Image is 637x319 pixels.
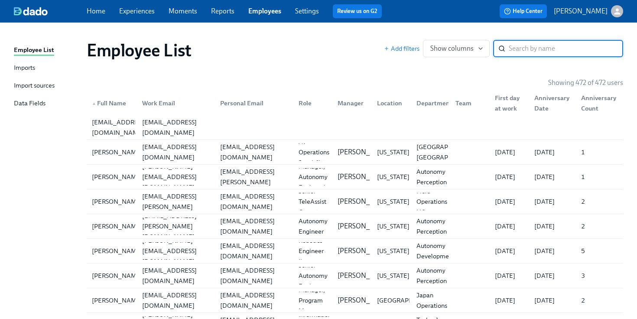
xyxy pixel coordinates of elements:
[548,78,623,88] p: Showing 472 of 472 users
[169,7,197,15] a: Moments
[88,147,146,157] div: [PERSON_NAME]
[87,239,623,263] div: [PERSON_NAME][PERSON_NAME][EMAIL_ADDRESS][DOMAIN_NAME][EMAIL_ADDRESS][DOMAIN_NAME]Robotics Engine...
[448,94,488,112] div: Team
[14,45,80,56] a: Employee List
[14,81,80,91] a: Import sources
[423,40,490,57] button: Show columns
[337,7,377,16] a: Review us on G2
[139,142,214,163] div: [EMAIL_ADDRESS][DOMAIN_NAME]
[491,270,527,281] div: [DATE]
[578,196,621,207] div: 2
[88,221,146,231] div: [PERSON_NAME]
[554,5,623,17] button: [PERSON_NAME]
[374,270,413,281] div: [US_STATE]
[578,246,621,256] div: 5
[87,214,623,238] div: [PERSON_NAME][EMAIL_ADDRESS][PERSON_NAME][DOMAIN_NAME][EMAIL_ADDRESS][DOMAIN_NAME]Senior Autonomy...
[430,44,482,53] span: Show columns
[374,196,413,207] div: [US_STATE]
[88,117,150,138] div: [EMAIL_ADDRESS][DOMAIN_NAME]
[374,221,413,231] div: [US_STATE]
[217,98,292,108] div: Personal Email
[295,7,319,15] a: Settings
[14,45,54,56] div: Employee List
[574,94,621,112] div: Anniversary Count
[491,221,527,231] div: [DATE]
[491,295,527,306] div: [DATE]
[88,98,135,108] div: Full Name
[213,94,292,112] div: Personal Email
[139,181,214,222] div: [PERSON_NAME][EMAIL_ADDRESS][PERSON_NAME][DOMAIN_NAME]
[374,246,413,256] div: [US_STATE]
[87,288,623,313] a: [PERSON_NAME][EMAIL_ADDRESS][DOMAIN_NAME][EMAIL_ADDRESS][DOMAIN_NAME]Manager, Program Management[...
[334,98,370,108] div: Manager
[139,117,214,138] div: [EMAIL_ADDRESS][DOMAIN_NAME]
[14,63,80,74] a: Imports
[87,264,623,288] a: [PERSON_NAME][EMAIL_ADDRESS][DOMAIN_NAME][EMAIL_ADDRESS][DOMAIN_NAME]Senior Autonomy Engineer[PER...
[88,295,146,306] div: [PERSON_NAME]
[374,147,413,157] div: [US_STATE]
[87,140,623,164] div: [PERSON_NAME][EMAIL_ADDRESS][DOMAIN_NAME][EMAIL_ADDRESS][DOMAIN_NAME]AV Operations Specialist[PER...
[139,265,214,286] div: [EMAIL_ADDRESS][DOMAIN_NAME]
[509,40,623,57] input: Search by name
[331,94,370,112] div: Manager
[217,191,292,212] div: [EMAIL_ADDRESS][DOMAIN_NAME]
[500,4,547,18] button: Help Center
[413,131,485,173] div: Site Deployments-[GEOGRAPHIC_DATA], [GEOGRAPHIC_DATA] Lyft
[295,161,336,192] div: Manager, Autonomy Engineering
[374,295,444,306] div: [GEOGRAPHIC_DATA]
[295,137,333,168] div: AV Operations Specialist
[578,295,621,306] div: 2
[87,165,623,189] a: [PERSON_NAME][PERSON_NAME][EMAIL_ADDRESS][DOMAIN_NAME][PERSON_NAME][EMAIL_ADDRESS][PERSON_NAME][D...
[413,265,450,286] div: Autonomy Perception
[531,270,575,281] div: [DATE]
[413,216,450,237] div: Autonomy Perception
[295,260,331,291] div: Senior Autonomy Engineer
[295,285,340,316] div: Manager, Program Management
[87,7,105,15] a: Home
[338,296,391,305] p: [PERSON_NAME]
[87,140,623,165] a: [PERSON_NAME][EMAIL_ADDRESS][DOMAIN_NAME][EMAIL_ADDRESS][DOMAIN_NAME]AV Operations Specialist[PER...
[88,94,135,112] div: ▲Full Name
[139,235,214,267] div: [PERSON_NAME][EMAIL_ADDRESS][DOMAIN_NAME]
[248,7,281,15] a: Employees
[14,81,55,91] div: Import sources
[531,147,575,157] div: [DATE]
[374,172,413,182] div: [US_STATE]
[531,93,575,114] div: Anniversary Date
[88,246,146,256] div: [PERSON_NAME]
[211,7,234,15] a: Reports
[409,94,449,112] div: Department
[87,214,623,239] a: [PERSON_NAME][EMAIL_ADDRESS][PERSON_NAME][DOMAIN_NAME][EMAIL_ADDRESS][DOMAIN_NAME]Senior Autonomy...
[491,246,527,256] div: [DATE]
[14,7,48,16] img: dado
[135,94,214,112] div: Work Email
[333,4,382,18] button: Review us on G2
[88,172,146,182] div: [PERSON_NAME]
[491,93,527,114] div: First day at work
[87,40,192,61] h1: Employee List
[295,186,331,217] div: Senior TeleAssist Operator
[87,189,623,214] a: [PERSON_NAME][PERSON_NAME][EMAIL_ADDRESS][PERSON_NAME][DOMAIN_NAME][EMAIL_ADDRESS][DOMAIN_NAME]Se...
[578,270,621,281] div: 3
[578,93,621,114] div: Anniversary Count
[292,94,331,112] div: Role
[488,94,527,112] div: First day at work
[338,172,391,182] p: [PERSON_NAME]
[217,241,292,261] div: [EMAIL_ADDRESS][DOMAIN_NAME]
[119,7,155,15] a: Experiences
[88,270,146,281] div: [PERSON_NAME]
[413,166,450,187] div: Autonomy Perception
[338,271,391,280] p: [PERSON_NAME]
[531,196,575,207] div: [DATE]
[384,44,419,53] button: Add filters
[217,290,292,311] div: [EMAIL_ADDRESS][DOMAIN_NAME]
[217,216,292,237] div: [EMAIL_ADDRESS][DOMAIN_NAME]
[87,115,623,140] a: [EMAIL_ADDRESS][DOMAIN_NAME][EMAIL_ADDRESS][DOMAIN_NAME]
[14,98,80,109] a: Data Fields
[504,7,543,16] span: Help Center
[338,147,391,157] p: [PERSON_NAME]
